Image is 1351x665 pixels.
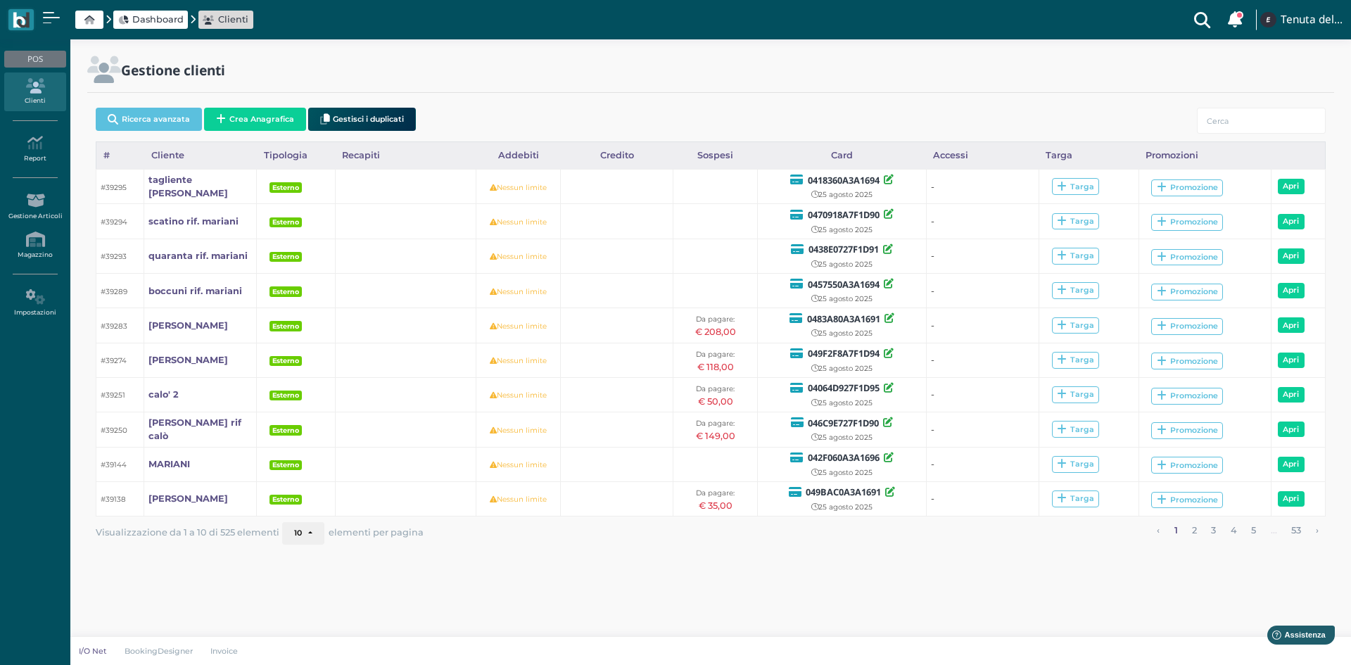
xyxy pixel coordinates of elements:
small: #39144 [101,460,127,469]
b: 0418360A3A1694 [808,174,880,186]
div: Promozione [1157,356,1218,367]
a: Apri [1278,457,1305,472]
div: Promozione [1157,425,1218,436]
small: Da pagare: [696,419,735,428]
a: Apri [1278,353,1305,368]
a: Apri [1278,283,1305,298]
b: Esterno [272,218,299,226]
b: Esterno [272,461,299,469]
a: tagliente [PERSON_NAME] [148,173,253,200]
a: alla pagina 53 [1287,522,1306,540]
div: € 35,00 [678,499,754,512]
small: Nessun limite [490,217,547,227]
b: Esterno [272,426,299,434]
b: quaranta rif. mariani [148,251,248,261]
div: Promozione [1157,460,1218,471]
a: Dashboard [118,13,184,26]
a: alla pagina 1 [1169,522,1182,540]
div: € 208,00 [678,325,754,338]
span: 10 [294,528,302,538]
a: pagina precedente [1153,522,1165,540]
span: Clienti [218,13,248,26]
a: boccuni rif. mariani [148,284,242,298]
small: #39251 [101,391,125,400]
small: #39283 [101,322,127,331]
b: Esterno [272,391,299,399]
small: Nessun limite [490,426,547,435]
td: - [927,377,1039,412]
a: quaranta rif. mariani [148,249,248,262]
b: 0470918A7F1D90 [808,208,880,221]
a: scatino rif. mariani [148,215,239,228]
a: Apri [1278,214,1305,229]
a: alla pagina 2 [1188,522,1202,540]
b: Esterno [272,357,299,365]
button: 10 [282,522,324,545]
div: Promozione [1157,286,1218,297]
a: Clienti [4,72,65,111]
span: Visualizzazione da 1 a 10 di 525 elementi [96,523,279,542]
b: 042F060A3A1696 [808,451,880,464]
td: - [927,481,1039,516]
button: Ricerca avanzata [96,108,202,131]
b: [PERSON_NAME] [148,355,228,365]
a: Apri [1278,491,1305,507]
small: #39289 [101,287,127,296]
div: Targa [1057,459,1094,469]
div: Targa [1057,493,1094,504]
small: Nessun limite [490,287,547,296]
button: Crea Anagrafica [204,108,306,131]
small: 25 agosto 2025 [811,502,873,512]
small: #39138 [101,495,126,504]
div: Targa [1057,182,1094,192]
small: 25 agosto 2025 [811,225,873,234]
h4: Tenuta del Barco [1281,14,1343,26]
div: Targa [1057,320,1094,331]
div: Tipologia [257,142,336,169]
a: Apri [1278,387,1305,403]
div: Promozione [1157,391,1218,401]
b: Esterno [272,288,299,296]
div: Targa [1057,251,1094,261]
b: MARIANI [148,459,190,469]
small: Da pagare: [696,315,735,324]
a: Impostazioni [4,284,65,322]
small: 25 agosto 2025 [811,364,873,373]
a: Apri [1278,317,1305,333]
div: Sospesi [673,142,758,169]
div: Promozione [1157,321,1218,331]
b: calo' 2 [148,389,179,400]
span: Dashboard [132,13,184,26]
td: - [927,239,1039,273]
div: Addebiti [476,142,561,169]
b: 049BAC0A3A1691 [806,486,881,498]
small: Da pagare: [696,350,735,359]
a: alla pagina 4 [1226,522,1241,540]
a: [PERSON_NAME] rif calò [148,416,253,443]
b: Esterno [272,322,299,330]
div: Cliente [144,142,257,169]
div: Targa [1057,355,1094,365]
div: Promozione [1157,252,1218,262]
a: Clienti [203,13,248,26]
small: 25 agosto 2025 [811,329,873,338]
small: Nessun limite [490,356,547,365]
small: 25 agosto 2025 [811,433,873,442]
div: € 118,00 [678,360,754,374]
b: 04064D927F1D95 [808,381,880,394]
b: scatino rif. mariani [148,216,239,227]
small: #39294 [101,217,127,227]
a: [PERSON_NAME] [148,353,228,367]
div: Promozione [1157,217,1218,227]
td: - [927,274,1039,308]
small: Da pagare: [696,384,735,393]
h2: Gestione clienti [121,63,225,77]
a: calo' 2 [148,388,179,401]
b: [PERSON_NAME] rif calò [148,417,241,441]
small: Nessun limite [490,495,547,504]
a: [PERSON_NAME] [148,492,228,505]
small: Nessun limite [490,460,547,469]
small: 25 agosto 2025 [811,294,873,303]
div: Card [758,142,927,169]
a: Apri [1278,179,1305,194]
